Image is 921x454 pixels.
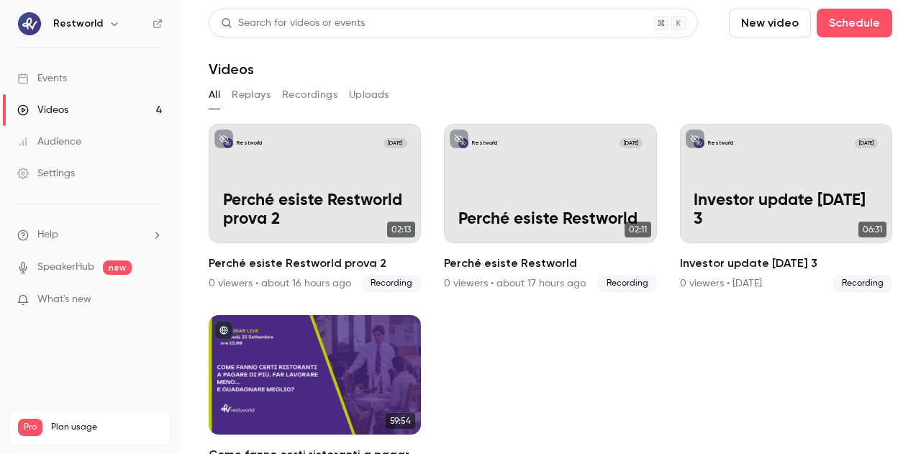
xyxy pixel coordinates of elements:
span: [DATE] [620,138,643,149]
span: Help [37,227,58,242]
div: 0 viewers • about 17 hours ago [444,276,586,291]
div: Settings [17,166,75,181]
span: 02:13 [387,222,415,237]
a: SpeakerHub [37,260,94,275]
div: Videos [17,103,68,117]
button: New video [729,9,811,37]
h6: Restworld [53,17,103,31]
button: All [209,83,220,106]
img: Restworld [18,12,41,35]
p: Perché esiste Restworld [458,210,643,229]
button: Recordings [282,83,337,106]
div: Audience [17,135,81,149]
div: 0 viewers • about 16 hours ago [209,276,351,291]
span: [DATE] [855,138,879,149]
button: unpublished [214,130,233,148]
a: Perché esiste Restworld prova 2Restworld[DATE]Perché esiste Restworld prova 202:13Perché esiste R... [209,124,421,292]
span: Recording [598,275,657,292]
button: unpublished [450,130,468,148]
a: Perché esiste RestworldRestworld[DATE]Perché esiste Restworld02:11Perché esiste Restworld0 viewer... [444,124,656,292]
iframe: Noticeable Trigger [145,294,163,307]
span: 59:54 [386,413,415,429]
span: Recording [833,275,892,292]
span: Plan usage [51,422,162,433]
li: Perché esiste Restworld [444,124,656,292]
li: Investor update september 2025 3 [680,124,892,292]
span: new [103,260,132,275]
li: Perché esiste Restworld prova 2 [209,124,421,292]
p: Investor update [DATE] 3 [694,191,878,230]
div: 0 viewers • [DATE] [680,276,762,291]
h2: Perché esiste Restworld prova 2 [209,255,421,272]
h2: Investor update [DATE] 3 [680,255,892,272]
button: published [214,321,233,340]
button: Uploads [349,83,389,106]
div: Search for videos or events [221,16,365,31]
span: Pro [18,419,42,436]
span: What's new [37,292,91,307]
span: Recording [362,275,421,292]
h1: Videos [209,60,254,78]
span: 06:31 [858,222,886,237]
span: 02:11 [625,222,651,237]
button: Replays [232,83,271,106]
div: Events [17,71,67,86]
p: Restworld [472,140,497,147]
a: Investor update september 2025 3Restworld[DATE]Investor update [DATE] 306:31Investor update [DATE... [680,124,892,292]
p: Perché esiste Restworld prova 2 [223,191,407,230]
button: unpublished [686,130,704,148]
section: Videos [209,9,892,445]
h2: Perché esiste Restworld [444,255,656,272]
span: [DATE] [384,138,407,149]
li: help-dropdown-opener [17,227,163,242]
p: Restworld [708,140,733,147]
p: Restworld [237,140,262,147]
button: Schedule [817,9,892,37]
